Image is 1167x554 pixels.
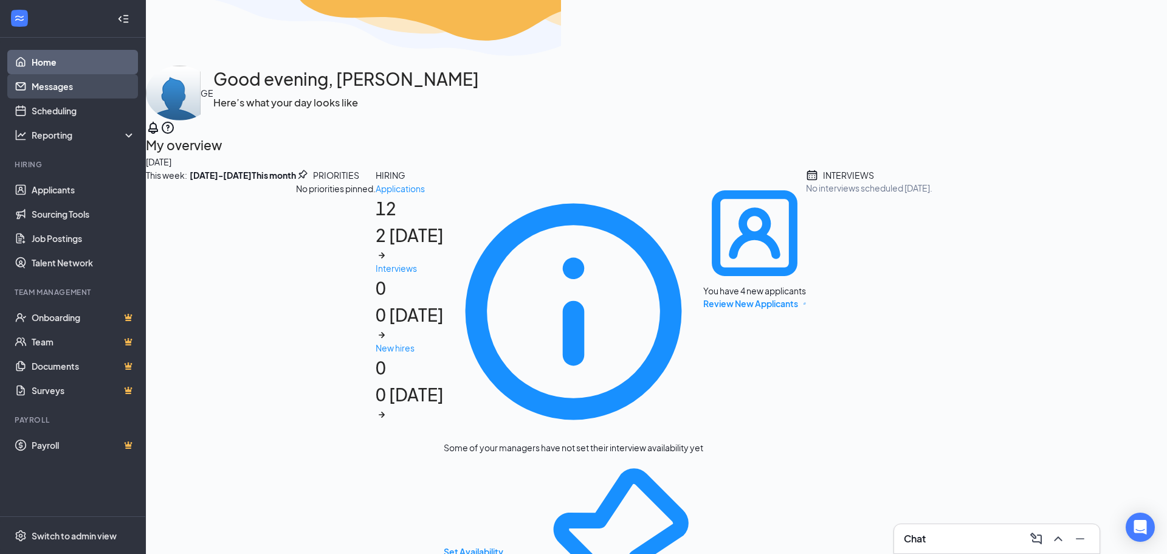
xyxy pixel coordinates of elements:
[1048,529,1068,549] button: ChevronUp
[376,302,444,328] div: 0 [DATE]
[376,182,444,195] div: Applications
[117,13,129,25] svg: Collapse
[32,378,136,403] a: SurveysCrown
[32,50,136,74] a: Home
[201,86,213,100] div: GE
[1027,529,1046,549] button: ComposeMessage
[806,182,932,194] div: No interviews scheduled [DATE].
[15,415,133,425] div: Payroll
[32,251,136,275] a: Talent Network
[376,261,444,341] a: Interviews00 [DATE]ArrowRight
[376,249,388,261] svg: ArrowRight
[803,302,806,305] svg: Pin
[376,381,444,408] div: 0 [DATE]
[444,441,703,454] div: Some of your managers have not set their interview availability yet
[1051,531,1065,546] svg: ChevronUp
[806,169,818,181] svg: Calendar
[1126,513,1155,542] div: Open Intercom Messenger
[32,226,136,251] a: Job Postings
[32,330,136,354] a: TeamCrown
[252,168,296,182] b: This month
[32,202,136,226] a: Sourcing Tools
[15,159,133,170] div: Hiring
[32,99,136,123] a: Scheduling
[703,182,806,285] svg: UserEntity
[32,433,136,457] a: PayrollCrown
[32,530,117,542] div: Switch to admin view
[904,532,926,545] h3: Chat
[376,329,388,341] svg: ArrowRight
[32,74,136,99] a: Messages
[376,409,388,421] svg: ArrowRight
[376,222,444,249] div: 2 [DATE]
[1029,531,1044,546] svg: ComposeMessage
[32,354,136,378] a: DocumentsCrown
[703,285,806,297] div: You have 4 new applicants
[703,182,806,310] div: You have 4 new applicants
[444,182,703,441] svg: Info
[376,341,444,421] a: New hires00 [DATE]ArrowRight
[32,178,136,202] a: Applicants
[703,297,798,310] button: Review New Applicants
[32,129,136,141] div: Reporting
[376,195,444,261] h1: 12
[313,168,359,182] div: PRIORITIES
[146,135,1167,155] h2: My overview
[32,305,136,330] a: OnboardingCrown
[15,129,27,141] svg: Analysis
[376,168,405,182] div: HIRING
[376,355,444,421] h1: 0
[376,275,444,341] h1: 0
[213,95,479,111] h3: Here’s what your day looks like
[146,155,1167,168] div: [DATE]
[376,182,444,261] a: Applications122 [DATE]ArrowRight
[15,530,27,542] svg: Settings
[213,66,479,92] h1: Good evening, [PERSON_NAME]
[160,120,175,135] svg: QuestionInfo
[190,168,252,182] b: [DATE] - [DATE]
[376,341,444,355] div: New hires
[1070,529,1090,549] button: Minimize
[1073,531,1087,546] svg: Minimize
[296,182,376,195] div: No priorities pinned.
[13,12,26,24] svg: WorkstreamLogo
[823,168,874,182] div: INTERVIEWS
[146,168,252,182] div: This week :
[15,287,133,297] div: Team Management
[296,169,308,181] svg: Pin
[376,261,444,275] div: Interviews
[146,120,160,135] svg: Notifications
[146,66,201,120] img: Tyler Cobb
